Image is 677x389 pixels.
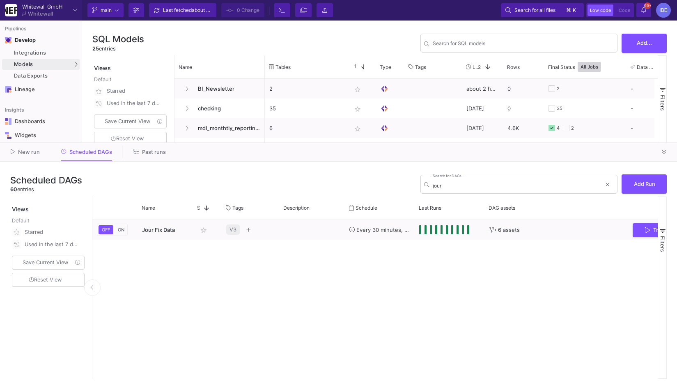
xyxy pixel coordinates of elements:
span: 1 [351,63,357,71]
div: - [631,138,663,157]
span: Search for all files [514,4,555,16]
img: YZ4Yr8zUCx6JYM5gIgaTIQYeTXdcwQjnYC8iZtTV.png [5,4,17,16]
span: Code [619,7,630,13]
div: Final Status [548,57,615,76]
img: SQL Model [380,104,389,113]
span: ⌘ [566,5,571,15]
button: New run [1,146,50,158]
span: Save Current View [105,118,150,124]
span: Past runs [142,149,166,155]
div: - [631,119,663,137]
h3: Scheduled DAGs [10,175,82,185]
button: Save Current View [12,256,85,270]
span: Description [283,205,310,211]
img: Navigation icon [5,118,11,125]
div: Used in the last 7 days [107,97,162,110]
a: Data Exports [2,71,80,81]
span: mdl_monthtly_reporting_new [193,119,260,138]
div: Develop [15,37,27,43]
button: Scheduled DAGs [51,146,122,158]
img: Navigation icon [5,37,11,43]
span: Models [14,61,33,68]
img: Navigation icon [5,132,11,139]
div: Last fetched [163,4,212,16]
div: Integrations [14,50,78,56]
a: Integrations [2,48,80,58]
span: BI_Newsletter [193,79,260,98]
span: Tables [275,64,291,70]
p: 35 [269,99,342,118]
button: Used in the last 7 days [92,97,168,110]
div: [DATE] [462,138,503,158]
div: [DATE] [462,98,503,118]
span: Data Tests [637,64,656,70]
span: Reset View [29,277,62,283]
button: Search for all files⌘k [501,3,584,17]
span: Name [179,64,192,70]
span: Type [380,64,391,70]
span: Filters [659,95,666,111]
span: k [573,5,576,15]
img: Navigation icon [5,86,11,93]
button: main [87,3,124,17]
button: 99+ [636,3,651,17]
span: Name [142,205,155,211]
button: ⌘k [564,5,579,15]
div: about 2 hours ago [462,79,503,98]
span: Reset View [111,135,144,142]
div: [DATE] [462,118,503,138]
div: Every 30 minutes, every hour, every day [349,220,410,240]
span: ON [116,227,126,233]
span: Tags [415,64,426,70]
mat-icon: star_border [199,225,209,235]
span: Filters [659,236,666,252]
div: Default [94,76,168,85]
div: - [631,99,663,118]
div: Lineage [15,86,68,93]
span: Tags [232,205,243,211]
input: Search for name, tables, ... [433,41,614,48]
mat-expansion-panel-header: Navigation iconDevelop [2,34,80,47]
button: OFF [99,225,113,234]
span: 60 [10,186,17,192]
div: Used in the last 7 days [25,238,80,251]
span: post_launch_looker [193,138,260,158]
button: Code [616,5,633,16]
div: 4.6K [503,118,544,138]
span: Jour Fix Data [142,227,175,233]
span: Add Run [634,181,655,187]
div: 35 [557,99,562,118]
input: Search... [433,183,601,189]
div: - [631,79,663,98]
span: 99+ [644,2,651,9]
a: Navigation iconWidgets [2,129,80,142]
button: Used in the last 7 days [10,238,86,251]
div: Whitewall [28,11,53,16]
div: entries [10,185,82,193]
h3: SQL Models [92,34,144,44]
div: Starred [107,85,162,97]
button: Reset View [94,132,167,146]
span: Add... [637,40,652,46]
div: Widgets [15,132,68,139]
div: Whitewall GmbH [22,4,62,9]
button: Starred [10,226,86,238]
span: Low code [590,7,611,13]
div: 0 [503,98,544,118]
span: Scheduled DAGs [69,149,112,155]
img: SQL Model [380,85,389,93]
span: 6 assets [498,220,520,240]
mat-icon: star_border [353,104,363,114]
div: Default [12,217,86,226]
a: Navigation iconLineage [2,83,80,96]
div: Views [10,197,88,213]
span: Star [197,205,200,211]
div: IBE [656,3,671,18]
div: 0 [503,138,544,158]
div: entries [92,45,144,53]
mat-icon: star_border [353,85,363,94]
div: 6 [557,138,560,158]
span: Save Current View [23,259,68,265]
button: IBE [654,3,671,18]
mat-icon: star_border [353,124,363,134]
